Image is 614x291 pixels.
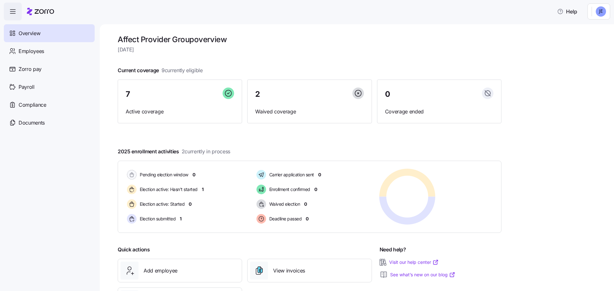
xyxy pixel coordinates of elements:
span: Election active: Hasn't started [138,186,198,193]
span: 0 [193,172,195,178]
span: 2 [255,90,260,98]
span: Quick actions [118,246,150,254]
span: Overview [19,29,40,37]
span: 0 [189,201,192,207]
span: 2 currently in process [182,148,230,156]
a: Visit our help center [389,259,439,265]
span: 0 [318,172,321,178]
span: Active coverage [126,108,234,116]
span: Election submitted [138,216,176,222]
span: Documents [19,119,45,127]
span: Zorro pay [19,65,42,73]
span: Deadline passed [267,216,302,222]
span: [DATE] [118,46,501,54]
a: Payroll [4,78,95,96]
a: Overview [4,24,95,42]
span: Coverage ended [385,108,493,116]
h1: Affect Provider Group overview [118,34,501,44]
span: Waived election [267,201,300,207]
img: 53e158b0a6e4d576aaabe60d9f04b2f0 [596,6,606,17]
span: View invoices [273,267,305,275]
span: 7 [126,90,130,98]
span: Employees [19,47,44,55]
span: Need help? [380,246,406,254]
span: 1 [202,186,204,193]
a: Documents [4,114,95,132]
span: 0 [314,186,317,193]
span: 1 [180,216,182,222]
span: Election active: Started [138,201,185,207]
a: See what’s new on our blog [390,272,455,278]
span: Add employee [144,267,177,275]
span: 0 [306,216,309,222]
span: Current coverage [118,66,203,74]
a: Zorro pay [4,60,95,78]
span: Waived coverage [255,108,364,116]
span: 2025 enrollment activities [118,148,230,156]
span: 0 [385,90,390,98]
button: Help [552,5,582,18]
a: Employees [4,42,95,60]
span: Pending election window [138,172,188,178]
span: Enrollment confirmed [267,186,310,193]
span: Payroll [19,83,35,91]
span: Help [557,8,577,15]
span: 9 currently eligible [161,66,203,74]
span: Carrier application sent [267,172,314,178]
span: Compliance [19,101,46,109]
a: Compliance [4,96,95,114]
span: 0 [304,201,307,207]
